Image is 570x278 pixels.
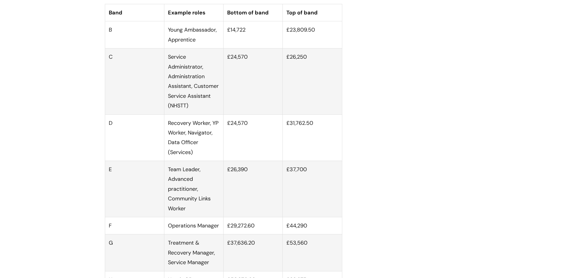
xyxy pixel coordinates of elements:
[224,234,283,271] td: £37,636.20
[164,217,223,234] td: Operations Manager
[283,4,342,21] th: Top of band
[224,48,283,114] td: £24,570
[283,161,342,217] td: £37,700
[224,4,283,21] th: Bottom of band
[164,114,223,161] td: Recovery Worker, YP Worker, Navigator, Data Officer (Services)
[283,48,342,114] td: £26,250
[105,161,164,217] td: E
[105,21,164,48] td: B
[224,217,283,234] td: £29,272.60
[164,21,223,48] td: Young Ambassador, Apprentice
[105,234,164,271] td: G
[164,234,223,271] td: Treatment & Recovery Manager, Service Manager
[224,114,283,161] td: £24,570
[283,217,342,234] td: £44,290
[283,114,342,161] td: £31,762.50
[105,217,164,234] td: F
[283,234,342,271] td: £53,560
[164,48,223,114] td: Service Administrator, Administration Assistant, Customer Service Assistant (NHSTT)
[105,4,164,21] th: Band
[224,161,283,217] td: £26,390
[224,21,283,48] td: £14,722
[105,48,164,114] td: C
[283,21,342,48] td: £23,809.50
[105,114,164,161] td: D
[164,4,223,21] th: Example roles
[164,161,223,217] td: Team Leader, Advanced practitioner, Community Links Worker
